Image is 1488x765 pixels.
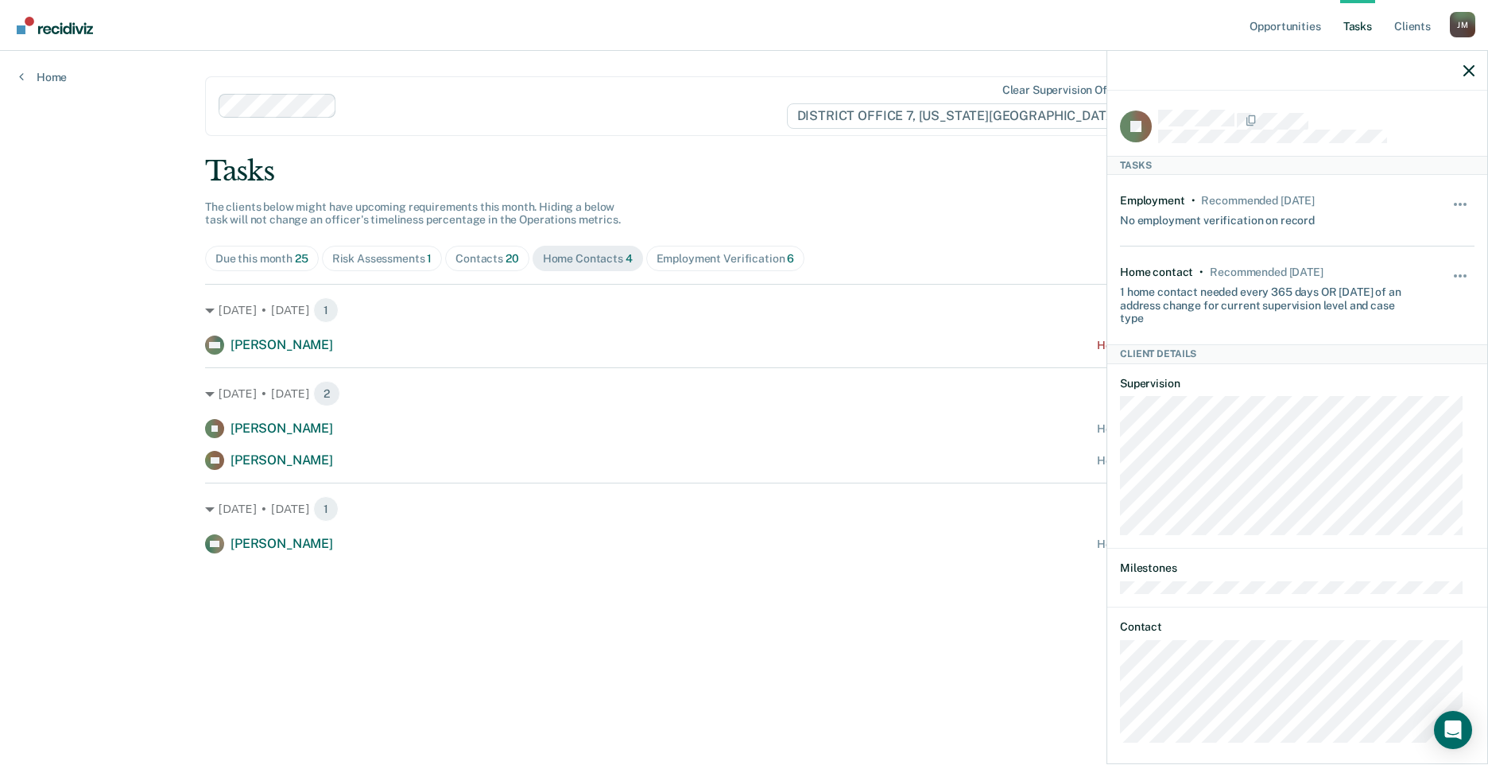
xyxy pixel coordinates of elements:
div: Home contact [1120,266,1193,279]
div: Home contact recommended [DATE] [1097,339,1283,352]
span: 20 [506,252,519,265]
div: [DATE] • [DATE] [205,381,1283,406]
div: J M [1450,12,1475,37]
div: Home Contacts [543,252,633,266]
div: Employment [1120,194,1185,208]
div: Open Intercom Messenger [1434,711,1472,749]
div: Due this month [215,252,308,266]
span: [PERSON_NAME] [231,421,333,436]
span: 1 [313,297,339,323]
div: Risk Assessments [332,252,432,266]
dt: Contact [1120,620,1474,634]
span: 6 [787,252,794,265]
dt: Supervision [1120,377,1474,390]
a: Home [19,70,67,84]
div: Home contact recommended [DATE] [1097,538,1283,551]
span: [PERSON_NAME] [231,337,333,352]
dt: Milestones [1120,561,1474,575]
div: Tasks [205,155,1283,188]
span: DISTRICT OFFICE 7, [US_STATE][GEOGRAPHIC_DATA] [787,103,1141,129]
span: 2 [313,381,340,406]
div: Clear supervision officers [1002,83,1137,97]
span: 1 [313,496,339,522]
img: Recidiviz [17,17,93,34]
div: No employment verification on record [1120,208,1315,227]
div: Recommended in 23 days [1210,266,1323,279]
div: Home contact recommended [DATE] [1097,454,1283,468]
div: [DATE] • [DATE] [205,496,1283,522]
div: [DATE] • [DATE] [205,297,1283,323]
div: Contacts [455,252,519,266]
span: 25 [295,252,308,265]
button: Profile dropdown button [1450,12,1475,37]
span: The clients below might have upcoming requirements this month. Hiding a below task will not chang... [205,200,621,227]
div: Tasks [1107,156,1487,175]
div: Recommended in 23 days [1201,194,1314,208]
span: [PERSON_NAME] [231,452,333,468]
span: [PERSON_NAME] [231,536,333,551]
span: 4 [626,252,633,265]
div: Home contact recommended [DATE] [1097,422,1283,436]
div: Client Details [1107,344,1487,363]
div: • [1199,266,1203,279]
div: Employment Verification [657,252,795,266]
div: 1 home contact needed every 365 days OR [DATE] of an address change for current supervision level... [1120,279,1416,325]
div: • [1192,194,1195,208]
span: 1 [427,252,432,265]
